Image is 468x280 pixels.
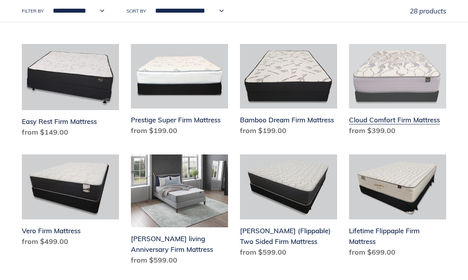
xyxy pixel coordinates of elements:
a: Prestige Super Firm Mattress [131,44,228,139]
span: 28 products [410,7,446,15]
label: Filter by [22,8,44,15]
a: Scott living Anniversary Firm Mattress [131,154,228,269]
a: Cloud Comfort Firm Mattress [349,44,446,139]
a: Bamboo Dream Firm Mattress [240,44,337,139]
a: Del Ray (Flippable) Two Sided Firm Mattress [240,154,337,260]
a: Vero Firm Mattress [22,154,119,250]
a: Easy Rest Firm Mattress [22,44,119,141]
label: Sort by [127,8,146,15]
a: Lifetime Flippaple Firm Mattress [349,154,446,260]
